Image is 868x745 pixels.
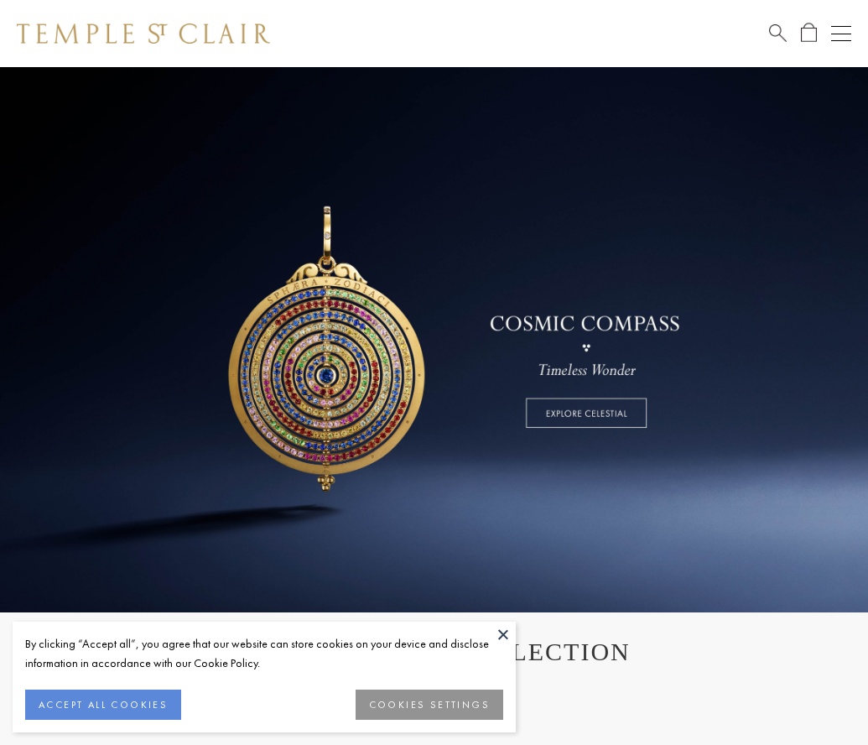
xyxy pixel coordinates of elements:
[801,23,817,44] a: Open Shopping Bag
[25,690,181,720] button: ACCEPT ALL COOKIES
[356,690,503,720] button: COOKIES SETTINGS
[25,634,503,673] div: By clicking “Accept all”, you agree that our website can store cookies on your device and disclos...
[769,23,787,44] a: Search
[17,23,270,44] img: Temple St. Clair
[831,23,851,44] button: Open navigation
